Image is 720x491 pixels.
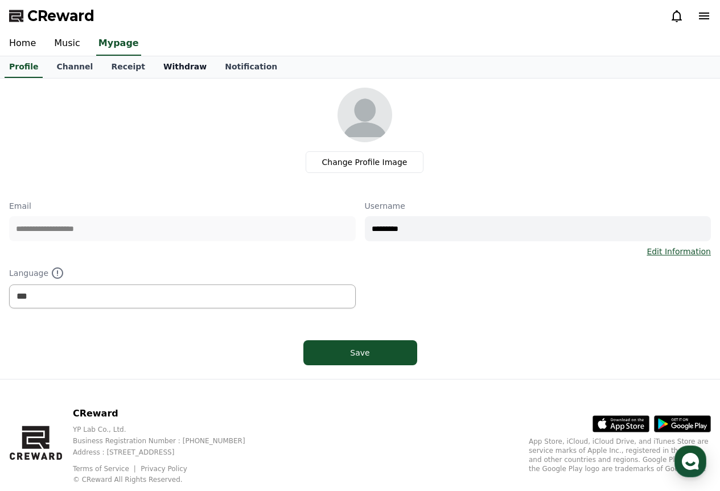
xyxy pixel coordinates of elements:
a: Mypage [96,32,141,56]
a: Music [45,32,89,56]
p: App Store, iCloud, iCloud Drive, and iTunes Store are service marks of Apple Inc., registered in ... [529,437,711,473]
span: Settings [168,378,196,387]
a: Notification [216,56,286,78]
p: Business Registration Number : [PHONE_NUMBER] [73,436,264,445]
p: Email [9,200,356,212]
span: Messages [94,378,128,387]
span: Home [29,378,49,387]
div: Save [326,347,394,358]
a: Withdraw [154,56,216,78]
span: CReward [27,7,94,25]
p: YP Lab Co., Ltd. [73,425,264,434]
a: Channel [47,56,102,78]
button: Save [303,340,417,365]
a: Terms of Service [73,465,138,473]
a: Privacy Policy [141,465,187,473]
label: Change Profile Image [306,151,424,173]
p: Address : [STREET_ADDRESS] [73,448,264,457]
a: Receipt [102,56,154,78]
p: Username [365,200,711,212]
img: profile_image [338,88,392,142]
p: Language [9,266,356,280]
a: CReward [9,7,94,25]
a: Messages [75,361,147,389]
a: Profile [5,56,43,78]
p: © CReward All Rights Reserved. [73,475,264,484]
a: Home [3,361,75,389]
p: CReward [73,407,264,420]
a: Settings [147,361,219,389]
a: Edit Information [647,246,711,257]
